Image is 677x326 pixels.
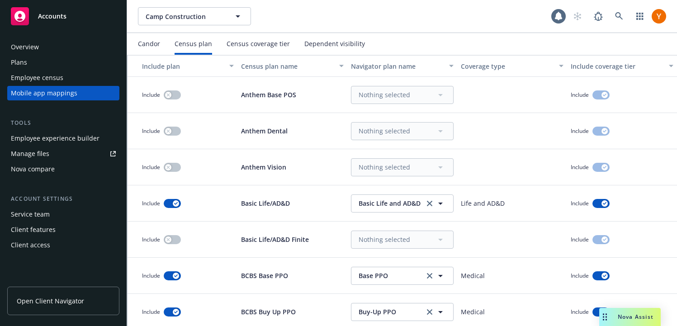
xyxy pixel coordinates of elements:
div: Include plan [131,61,224,71]
div: Coverage type [461,61,554,71]
div: Employee experience builder [11,131,99,146]
div: Dependent visibility [304,40,365,47]
button: Navigator plan name [347,55,457,77]
span: Nothing selected [359,126,410,136]
div: Toggle SortBy [131,61,224,71]
a: Mobile app mappings [7,86,119,100]
a: Plans [7,55,119,70]
a: Client features [7,222,119,237]
button: Nothing selected [351,122,454,140]
span: Include [571,236,589,243]
p: Medical [461,307,485,317]
span: Include [142,127,160,135]
span: Buy-Up PPO [359,307,427,317]
span: Include [571,199,589,207]
span: Include [142,91,160,99]
div: Tools [7,118,119,128]
button: Base PPOclear selection [351,267,454,285]
span: Include [142,272,160,279]
span: Nothing selected [359,90,410,99]
img: photo [652,9,666,24]
span: Include [571,308,589,316]
p: Medical [461,271,485,280]
div: Plans [11,55,27,70]
p: BCBS Base PPO [241,271,288,280]
span: Basic Life and AD&D [359,198,427,208]
button: Nova Assist [599,308,661,326]
a: clear selection [424,270,435,281]
a: clear selection [424,198,435,209]
a: Search [610,7,628,25]
div: Manage files [11,146,49,161]
span: Include [142,163,160,171]
div: Candor [138,40,160,47]
p: Basic Life/AD&D Finite [241,235,309,244]
span: Include [142,308,160,316]
button: Nothing selected [351,158,454,176]
a: Manage files [7,146,119,161]
span: Include [142,236,160,243]
div: Account settings [7,194,119,203]
button: Nothing selected [351,231,454,249]
span: Nothing selected [359,162,410,172]
a: Client access [7,238,119,252]
div: Drag to move [599,308,611,326]
a: Nova compare [7,162,119,176]
span: Nova Assist [618,313,653,321]
a: Overview [7,40,119,54]
span: Nothing selected [359,235,410,244]
div: Census plan [175,40,212,47]
span: Include [142,199,160,207]
a: Service team [7,207,119,222]
a: Switch app [631,7,649,25]
div: Include coverage tier [571,61,663,71]
button: Coverage type [457,55,567,77]
div: Client features [11,222,56,237]
button: Basic Life and AD&Dclear selection [351,194,454,213]
div: Census plan name [241,61,334,71]
span: Include [571,272,589,279]
div: Mobile app mappings [11,86,77,100]
button: Camp Construction [138,7,251,25]
div: Navigator plan name [351,61,444,71]
a: Employee census [7,71,119,85]
button: Include coverage tier [567,55,677,77]
div: Employee census [11,71,63,85]
button: Nothing selected [351,86,454,104]
div: Nova compare [11,162,55,176]
p: BCBS Buy Up PPO [241,307,296,317]
span: Include [571,163,589,171]
p: Anthem Dental [241,126,288,136]
div: Census coverage tier [227,40,290,47]
div: Client access [11,238,50,252]
button: Census plan name [237,55,347,77]
div: Service team [11,207,50,222]
a: Employee experience builder [7,131,119,146]
p: Basic Life/AD&D [241,198,290,208]
p: Life and AD&D [461,198,505,208]
a: clear selection [424,307,435,317]
div: Overview [11,40,39,54]
span: Open Client Navigator [17,296,84,306]
span: Accounts [38,13,66,20]
p: Anthem Vision [241,162,286,172]
a: Report a Bug [589,7,607,25]
a: Accounts [7,4,119,29]
a: Start snowing [568,7,587,25]
button: Buy-Up PPOclear selection [351,303,454,321]
span: Include [571,91,589,99]
span: Include [571,127,589,135]
p: Anthem Base POS [241,90,296,99]
span: Camp Construction [146,12,224,21]
span: Base PPO [359,271,427,280]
